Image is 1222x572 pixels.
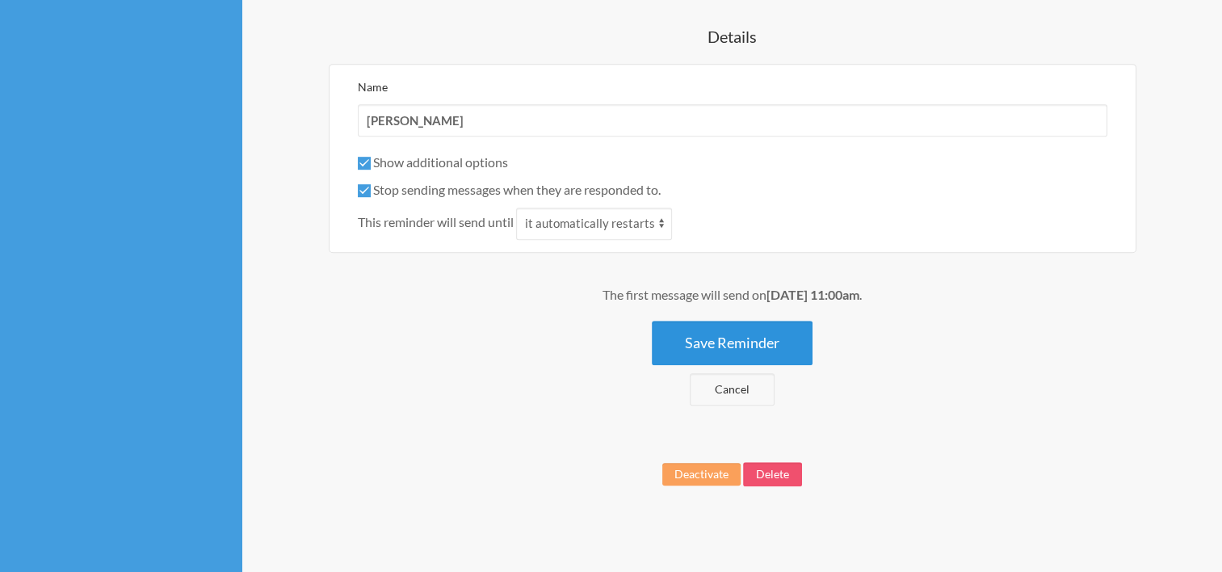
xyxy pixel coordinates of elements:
div: The first message will send on . [275,285,1190,305]
a: Cancel [690,373,775,406]
button: Deactivate [662,463,741,486]
button: Delete [743,462,802,486]
label: Show additional options [358,154,508,170]
input: Show additional options [358,157,371,170]
label: Stop sending messages when they are responded to. [358,182,661,197]
button: Save Reminder [652,321,813,365]
input: Stop sending messages when they are responded to. [358,184,371,197]
input: We suggest a 2 to 4 word name [358,104,1107,137]
label: Name [358,80,388,94]
span: This reminder will send until [358,212,514,232]
h4: Details [275,25,1190,48]
strong: [DATE] 11:00am [766,287,859,302]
